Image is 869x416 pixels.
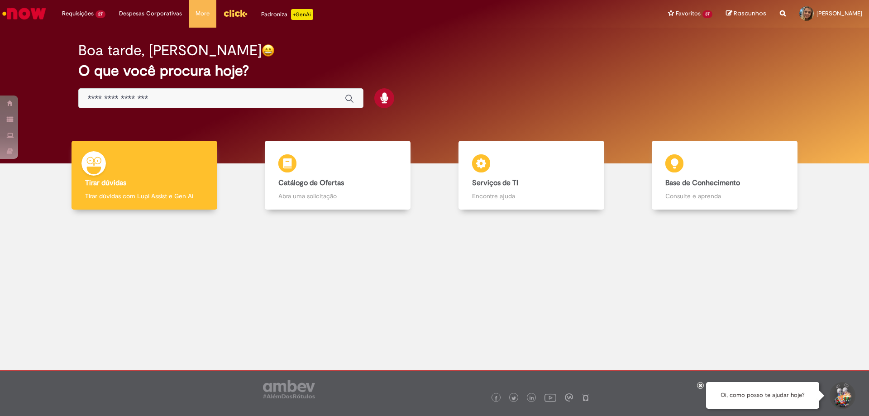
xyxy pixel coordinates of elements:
img: logo_footer_facebook.png [494,396,498,401]
p: Encontre ajuda [472,191,591,201]
a: Catálogo de Ofertas Abra uma solicitação [241,141,435,210]
span: 37 [702,10,712,18]
b: Serviços de TI [472,178,518,187]
img: click_logo_yellow_360x200.png [223,6,248,20]
b: Catálogo de Ofertas [278,178,344,187]
div: Padroniza [261,9,313,20]
a: Rascunhos [726,10,766,18]
button: Iniciar Conversa de Suporte [828,382,855,409]
span: Requisições [62,9,94,18]
p: Tirar dúvidas com Lupi Assist e Gen Ai [85,191,204,201]
h2: O que você procura hoje? [78,63,791,79]
span: Despesas Corporativas [119,9,182,18]
span: More [196,9,210,18]
img: logo_footer_ambev_rotulo_gray.png [263,380,315,398]
img: ServiceNow [1,5,48,23]
p: Abra uma solicitação [278,191,397,201]
b: Base de Conhecimento [665,178,740,187]
img: happy-face.png [262,44,275,57]
img: logo_footer_naosei.png [582,393,590,402]
div: Oi, como posso te ajudar hoje? [706,382,819,409]
span: Rascunhos [734,9,766,18]
span: [PERSON_NAME] [816,10,862,17]
h2: Boa tarde, [PERSON_NAME] [78,43,262,58]
a: Tirar dúvidas Tirar dúvidas com Lupi Assist e Gen Ai [48,141,241,210]
a: Serviços de TI Encontre ajuda [434,141,628,210]
span: Favoritos [676,9,701,18]
a: Base de Conhecimento Consulte e aprenda [628,141,822,210]
img: logo_footer_youtube.png [544,392,556,403]
p: +GenAi [291,9,313,20]
img: logo_footer_twitter.png [511,396,516,401]
p: Consulte e aprenda [665,191,784,201]
img: logo_footer_workplace.png [565,393,573,402]
span: 27 [95,10,105,18]
img: logo_footer_linkedin.png [530,396,534,401]
b: Tirar dúvidas [85,178,126,187]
